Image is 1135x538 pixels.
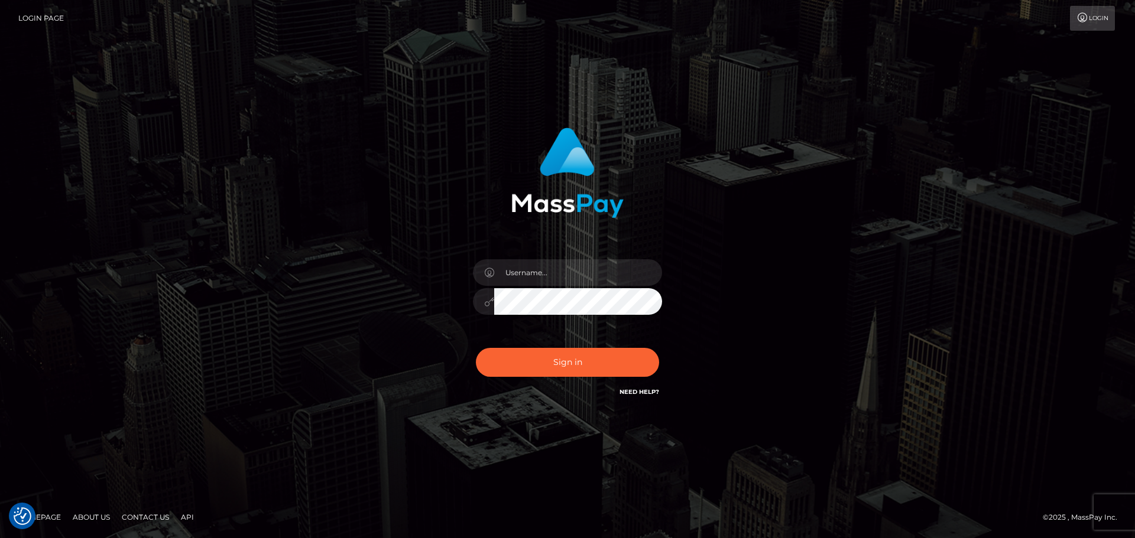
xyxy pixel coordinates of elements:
[620,388,659,396] a: Need Help?
[511,128,624,218] img: MassPay Login
[18,6,64,31] a: Login Page
[14,507,31,525] button: Consent Preferences
[68,508,115,526] a: About Us
[476,348,659,377] button: Sign in
[13,508,66,526] a: Homepage
[1043,511,1126,524] div: © 2025 , MassPay Inc.
[14,507,31,525] img: Revisit consent button
[176,508,199,526] a: API
[117,508,174,526] a: Contact Us
[1070,6,1115,31] a: Login
[494,259,662,286] input: Username...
